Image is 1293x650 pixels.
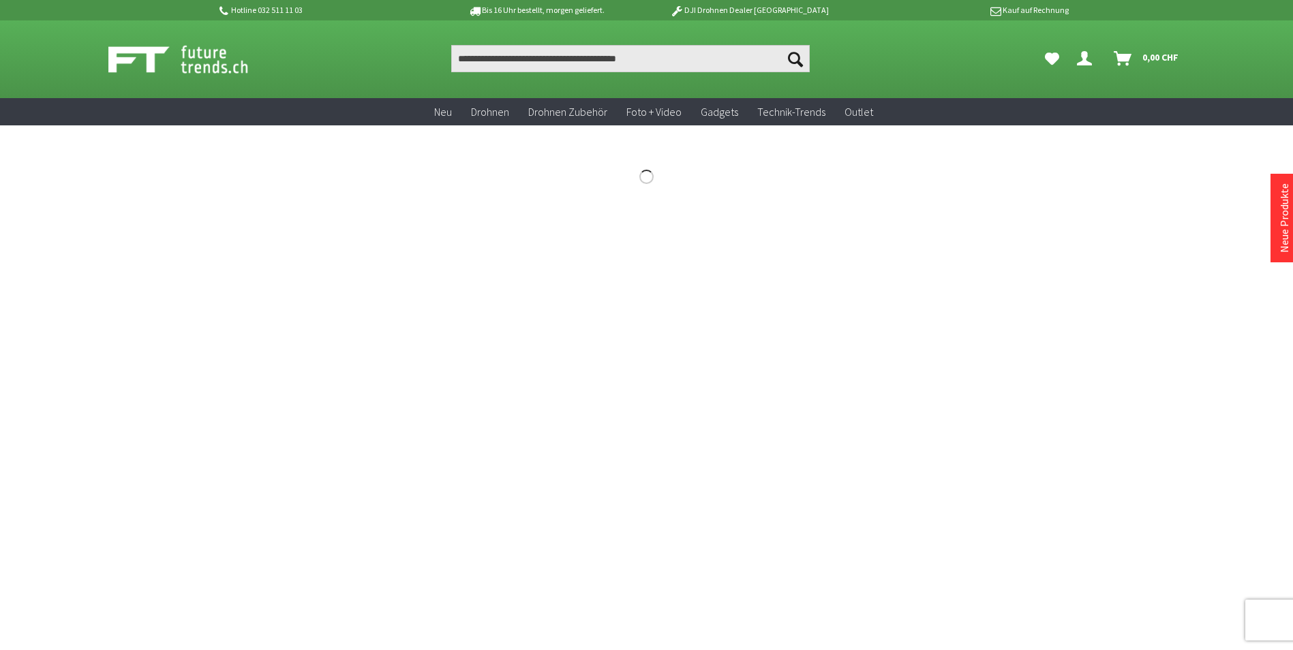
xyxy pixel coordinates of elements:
p: DJI Drohnen Dealer [GEOGRAPHIC_DATA] [643,2,855,18]
a: Foto + Video [617,98,691,126]
span: 0,00 CHF [1142,46,1178,68]
span: Technik-Trends [757,105,825,119]
a: Meine Favoriten [1038,45,1066,72]
a: Warenkorb [1108,45,1185,72]
a: Dein Konto [1071,45,1103,72]
a: Gadgets [691,98,748,126]
a: Neu [425,98,461,126]
p: Hotline 032 511 11 03 [217,2,430,18]
span: Foto + Video [626,105,682,119]
input: Produkt, Marke, Kategorie, EAN, Artikelnummer… [451,45,810,72]
a: Drohnen [461,98,519,126]
span: Gadgets [701,105,738,119]
span: Drohnen Zubehör [528,105,607,119]
span: Drohnen [471,105,509,119]
button: Suchen [781,45,810,72]
a: Technik-Trends [748,98,835,126]
a: Outlet [835,98,883,126]
span: Neu [434,105,452,119]
img: Shop Futuretrends - zur Startseite wechseln [108,42,278,76]
p: Bis 16 Uhr bestellt, morgen geliefert. [430,2,643,18]
p: Kauf auf Rechnung [856,2,1069,18]
span: Outlet [845,105,873,119]
a: Neue Produkte [1277,183,1291,253]
a: Drohnen Zubehör [519,98,617,126]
